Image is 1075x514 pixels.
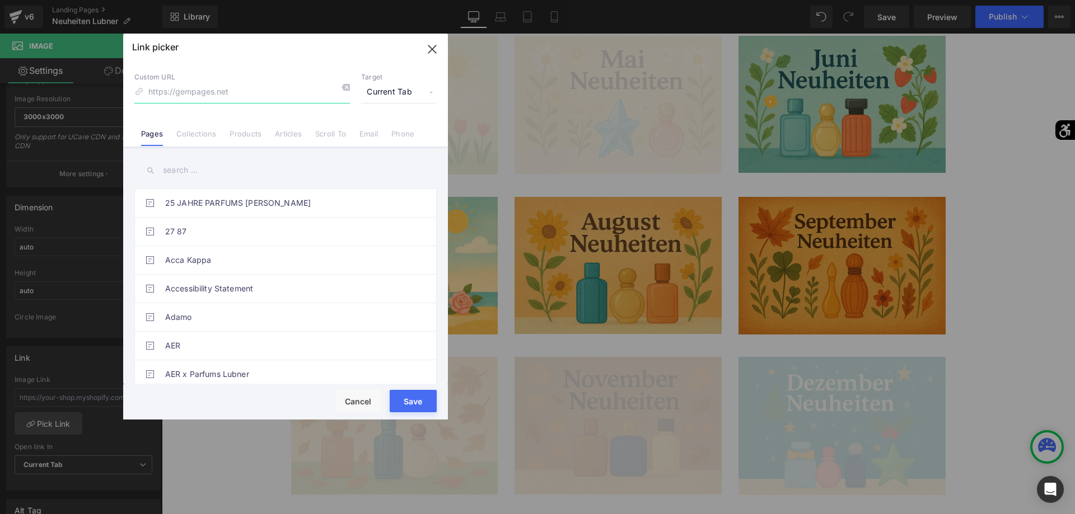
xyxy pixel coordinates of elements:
[141,129,163,146] a: Pages
[165,275,412,303] a: Accessibility Statement
[165,246,412,274] a: Acca Kappa
[315,129,346,146] a: Scroll To
[134,158,437,183] input: search ...
[391,129,414,146] a: Phone
[165,332,412,360] a: AER
[359,129,378,146] a: Email
[361,73,437,82] p: Target
[134,82,350,103] input: https://gempages.net
[361,82,437,103] span: Current Tab
[275,129,302,146] a: Articles
[230,129,261,146] a: Products
[390,390,437,412] button: Save
[176,129,216,146] a: Collections
[165,360,412,388] a: AER x Parfums Lubner
[1037,476,1064,503] div: Open Intercom Messenger
[132,41,179,53] p: Link picker
[165,189,412,217] a: 25 JAHRE PARFUMS [PERSON_NAME]
[165,218,412,246] a: 27 87
[165,303,412,331] a: Adamo
[134,73,350,82] p: Custom URL
[336,390,381,412] button: Cancel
